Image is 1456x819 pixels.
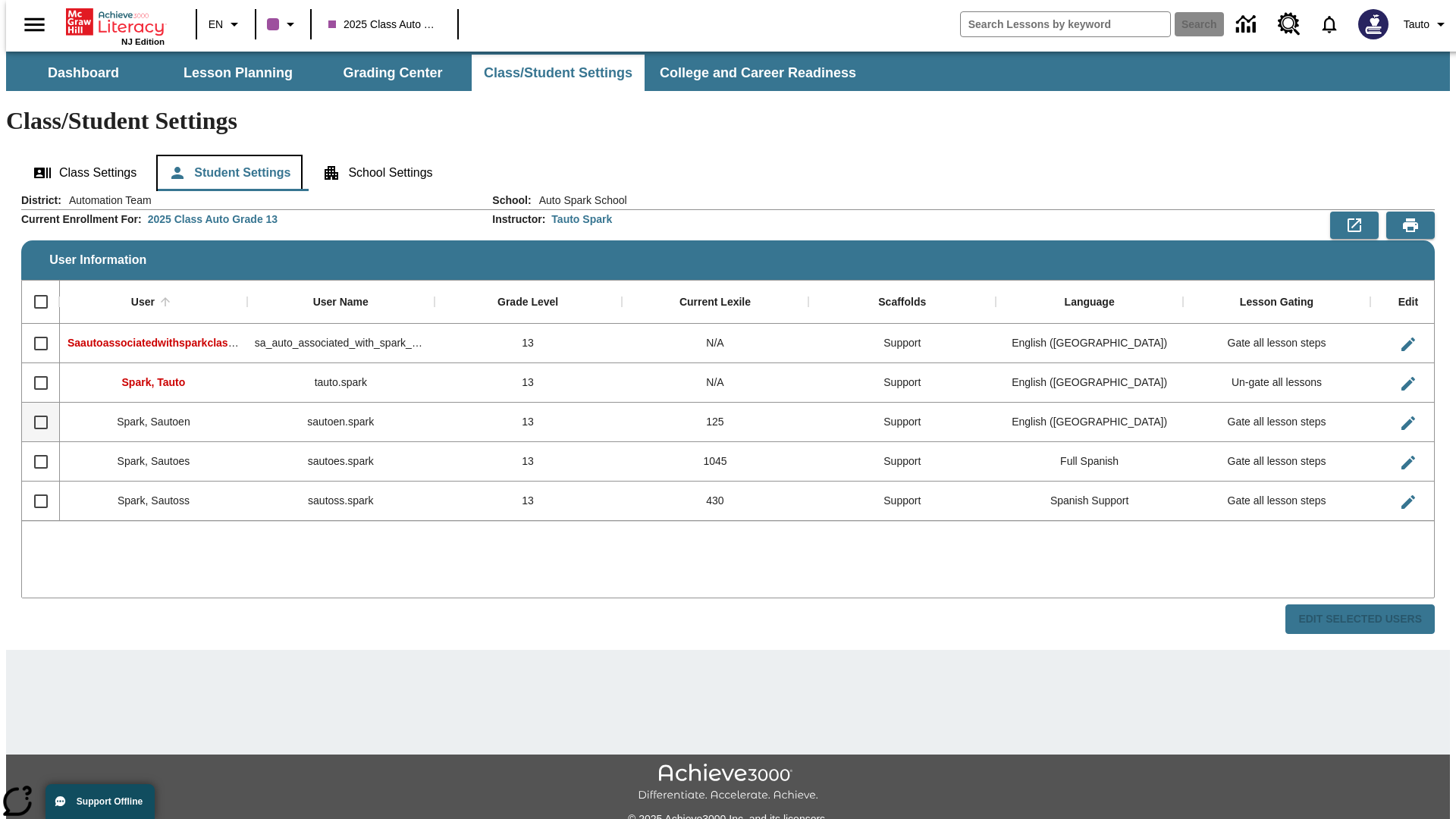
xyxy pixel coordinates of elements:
[808,363,996,403] div: Support
[328,17,441,33] span: 2025 Class Auto Grade 13
[12,2,57,47] button: Open side menu
[622,324,809,363] div: N/A
[66,5,165,46] div: Home
[118,455,190,467] span: Spark, Sautoes
[1349,5,1398,44] button: Select a new avatar
[310,155,444,191] button: School Settings
[6,52,1450,91] div: SubNavbar
[532,193,627,208] span: Auto Spark School
[1065,296,1115,309] div: Language
[638,764,818,802] img: Achieve3000 Differentiate Accelerate Achieve
[1227,4,1269,45] a: Data Center
[317,55,469,91] button: Grading Center
[808,403,996,442] div: Support
[551,212,612,227] div: Tauto Spark
[6,55,870,91] div: SubNavbar
[1398,296,1418,309] div: Edit
[21,194,61,207] h2: District :
[808,442,996,482] div: Support
[622,442,809,482] div: 1045
[435,442,622,482] div: 13
[247,324,435,363] div: sa_auto_associated_with_spark_classes
[1398,11,1456,38] button: Profile/Settings
[49,253,146,267] span: User Information
[808,324,996,363] div: Support
[21,193,1435,635] div: User Information
[1393,447,1423,478] button: Edit User
[878,296,926,309] div: Scaffolds
[1358,9,1389,39] img: Avatar
[435,324,622,363] div: 13
[1393,487,1423,517] button: Edit User
[1183,403,1370,442] div: Gate all lesson steps
[996,324,1183,363] div: English (US)
[21,213,142,226] h2: Current Enrollment For :
[996,403,1183,442] div: English (US)
[435,482,622,521] div: 13
[679,296,751,309] div: Current Lexile
[156,155,303,191] button: Student Settings
[8,55,159,91] button: Dashboard
[21,155,1435,191] div: Class/Student Settings
[6,107,1450,135] h1: Class/Student Settings
[121,37,165,46] span: NJ Edition
[492,213,545,226] h2: Instructor :
[117,416,190,428] span: Spark, Sautoen
[1386,212,1435,239] button: Print Preview
[808,482,996,521] div: Support
[1183,442,1370,482] div: Gate all lesson steps
[66,7,165,37] a: Home
[435,363,622,403] div: 13
[202,11,250,38] button: Language: EN, Select a language
[45,784,155,819] button: Support Offline
[1183,324,1370,363] div: Gate all lesson steps
[162,55,314,91] button: Lesson Planning
[247,403,435,442] div: sautoen.spark
[247,363,435,403] div: tauto.spark
[131,296,155,309] div: User
[648,55,868,91] button: College and Career Readiness
[961,12,1170,36] input: search field
[996,482,1183,521] div: Spanish Support
[996,363,1183,403] div: English (US)
[209,17,223,33] span: EN
[261,11,306,38] button: Class color is purple. Change class color
[435,403,622,442] div: 13
[247,482,435,521] div: sautoss.spark
[1240,296,1313,309] div: Lesson Gating
[1269,4,1310,45] a: Resource Center, Will open in new tab
[61,193,152,208] span: Automation Team
[21,155,149,191] button: Class Settings
[622,482,809,521] div: 430
[472,55,645,91] button: Class/Student Settings
[148,212,278,227] div: 2025 Class Auto Grade 13
[1404,17,1429,33] span: Tauto
[1393,408,1423,438] button: Edit User
[118,494,190,507] span: Spark, Sautoss
[1310,5,1349,44] a: Notifications
[1183,482,1370,521] div: Gate all lesson steps
[622,363,809,403] div: N/A
[1183,363,1370,403] div: Un-gate all lessons
[67,337,406,349] span: Saautoassociatedwithsparkclass, Saautoassociatedwithsparkclass
[313,296,369,309] div: User Name
[1393,329,1423,359] button: Edit User
[622,403,809,442] div: 125
[1330,212,1379,239] button: Export to CSV
[996,442,1183,482] div: Full Spanish
[1393,369,1423,399] button: Edit User
[122,376,186,388] span: Spark, Tauto
[497,296,558,309] div: Grade Level
[247,442,435,482] div: sautoes.spark
[492,194,531,207] h2: School :
[77,796,143,807] span: Support Offline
